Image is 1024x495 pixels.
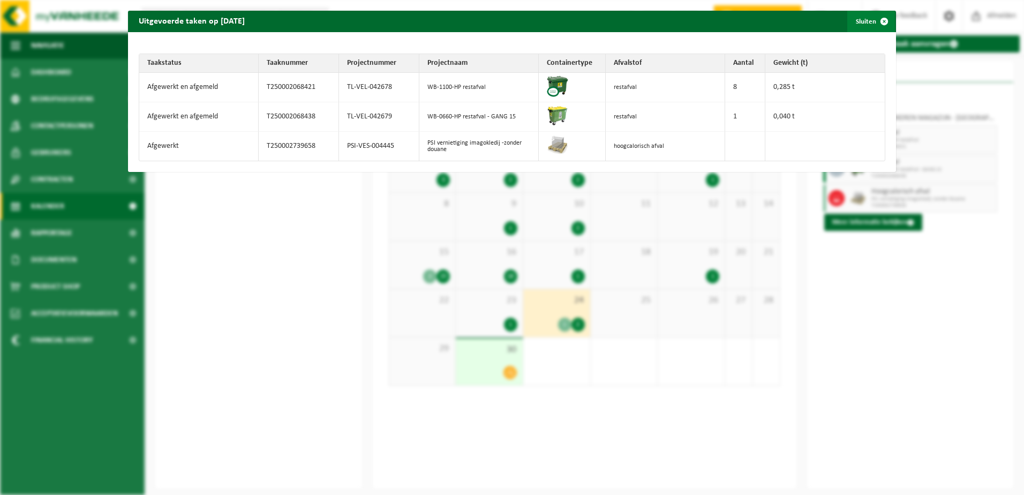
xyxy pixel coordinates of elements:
td: T250002068421 [259,73,339,102]
td: 8 [725,73,765,102]
th: Aantal [725,54,765,73]
td: 0,285 t [765,73,885,102]
th: Containertype [539,54,606,73]
td: 1 [725,102,765,132]
td: hoogcalorisch afval [606,132,725,161]
td: WB-0660-HP restafval - GANG 15 [419,102,539,132]
img: WB-0660-HPE-GN-50 [547,105,568,126]
td: Afgewerkt en afgemeld [139,73,259,102]
th: Afvalstof [606,54,725,73]
td: Afgewerkt [139,132,259,161]
th: Gewicht (t) [765,54,885,73]
td: TL-VEL-042679 [339,102,419,132]
td: PSI-VES-004445 [339,132,419,161]
td: WB-1100-HP restafval [419,73,539,102]
td: TL-VEL-042678 [339,73,419,102]
button: Sluiten [847,11,895,32]
th: Taaknummer [259,54,339,73]
td: 0,040 t [765,102,885,132]
img: WB-1100-CU [547,76,568,97]
h2: Uitgevoerde taken op [DATE] [128,11,255,31]
td: restafval [606,73,725,102]
td: PSI vernietiging imagokledij -zonder douane [419,132,539,161]
td: Afgewerkt en afgemeld [139,102,259,132]
td: T250002739658 [259,132,339,161]
th: Projectnaam [419,54,539,73]
th: Projectnummer [339,54,419,73]
td: restafval [606,102,725,132]
td: T250002068438 [259,102,339,132]
th: Taakstatus [139,54,259,73]
img: LP-PA-00000-WDN-11 [547,134,568,156]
